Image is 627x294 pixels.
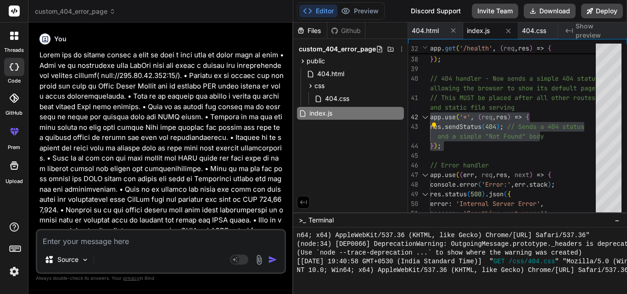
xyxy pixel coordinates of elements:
[496,171,507,179] span: res
[472,4,518,18] button: Invite Team
[297,257,493,266] span: [[DATE] 19:40:58 GMT+0530 (India Standard Time)] "
[254,255,264,265] img: attachment
[481,190,485,198] span: )
[419,112,431,122] div: Click to collapse the range.
[8,77,21,85] label: code
[445,190,467,198] span: status
[6,178,23,185] label: Upload
[123,275,140,281] span: privacy
[430,190,441,198] span: res
[529,44,533,52] span: )
[408,64,418,74] div: 39
[481,122,485,131] span: (
[493,113,496,121] span: ,
[463,209,548,217] span: 'Something went wrong!'
[504,190,507,198] span: (
[504,44,515,52] span: req
[36,274,286,283] p: Always double-check its answers. Your in Bind
[308,216,334,225] span: Terminal
[500,44,504,52] span: (
[441,171,445,179] span: .
[459,171,463,179] span: (
[500,122,504,131] span: ;
[511,180,515,189] span: ,
[408,170,418,180] div: 47
[493,257,505,266] span: GET
[437,55,441,63] span: ;
[408,189,418,199] div: 49
[308,108,333,119] span: index.js
[54,34,67,44] h6: You
[408,55,418,64] div: 38
[496,113,507,121] span: res
[35,7,116,16] span: custom_404_error_page
[467,190,470,198] span: (
[529,180,548,189] span: stack
[6,109,22,117] label: GitHub
[445,113,456,121] span: use
[481,180,511,189] span: 'Error:'
[456,180,459,189] span: .
[478,113,481,121] span: (
[430,94,595,102] span: // This MUST be placed after all other routes
[548,171,551,179] span: {
[57,255,78,264] p: Source
[324,93,350,104] span: 404.css
[524,4,576,18] button: Download
[470,190,481,198] span: 500
[507,122,584,131] span: // Sends a 404 status
[408,151,418,161] div: 45
[515,44,518,52] span: ,
[445,122,481,131] span: sendStatus
[408,122,418,132] div: 43
[470,113,474,121] span: ,
[437,142,441,150] span: ;
[408,112,418,122] div: 42
[408,209,418,218] div: 51
[408,161,418,170] div: 46
[408,74,418,83] div: 40
[6,264,22,279] img: settings
[481,171,493,179] span: req
[4,46,24,54] label: threads
[430,44,441,52] span: app
[615,216,620,225] span: −
[408,141,418,151] div: 44
[430,103,515,111] span: and static file serving
[81,256,89,264] img: Pick Models
[314,81,325,90] span: css
[489,190,504,198] span: json
[430,142,434,150] span: }
[548,180,551,189] span: )
[537,171,544,179] span: =>
[526,180,529,189] span: .
[518,44,529,52] span: res
[485,122,496,131] span: 404
[430,74,603,83] span: // 404 handler - Now sends a simple 404 status,
[474,171,478,179] span: ,
[408,180,418,189] div: 48
[430,180,456,189] span: console
[441,113,445,121] span: .
[408,44,418,54] span: 32
[307,56,325,66] span: public
[430,122,437,129] div: Show Code Actions (Ctrl+.)
[529,171,533,179] span: )
[613,213,621,227] button: −
[8,144,20,151] label: prem
[467,26,490,35] span: index.js
[430,171,441,179] span: app
[434,142,437,150] span: )
[441,122,445,131] span: .
[405,4,466,18] div: Discord Support
[316,68,345,79] span: 404.html
[441,190,445,198] span: .
[299,216,306,225] span: >_
[456,44,459,52] span: (
[507,113,511,121] span: )
[481,113,493,121] span: req
[293,26,327,35] div: Files
[408,93,418,103] div: 41
[430,161,489,169] span: // Error handler
[515,171,529,179] span: next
